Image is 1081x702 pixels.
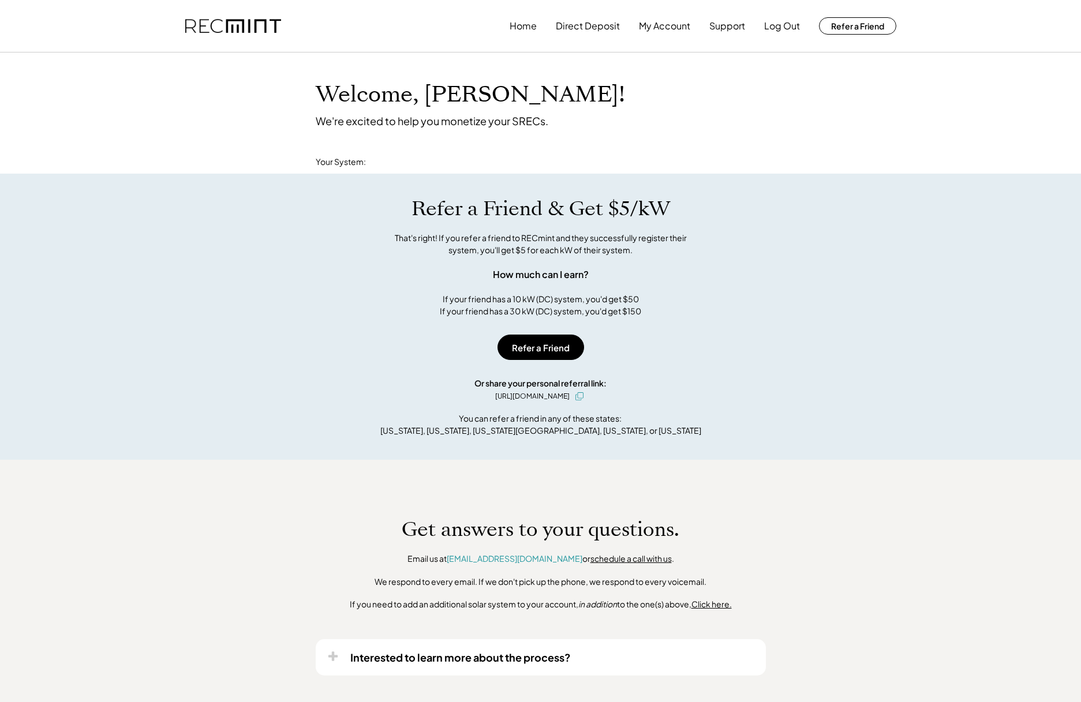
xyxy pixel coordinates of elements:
[764,14,800,37] button: Log Out
[412,197,670,221] h1: Refer a Friend & Get $5/kW
[691,599,732,609] u: Click here.
[375,576,706,588] div: We respond to every email. If we don't pick up the phone, we respond to every voicemail.
[350,599,732,610] div: If you need to add an additional solar system to your account, to the one(s) above,
[447,553,582,564] a: [EMAIL_ADDRESS][DOMAIN_NAME]
[316,114,548,127] div: We're excited to help you monetize your SRECs.
[440,293,641,317] div: If your friend has a 10 kW (DC) system, you'd get $50 If your friend has a 30 kW (DC) system, you...
[316,156,366,168] div: Your System:
[819,17,896,35] button: Refer a Friend
[590,553,672,564] a: schedule a call with us
[495,391,570,401] div: [URL][DOMAIN_NAME]
[510,14,537,37] button: Home
[493,268,589,281] div: How much can I earn?
[639,14,690,37] button: My Account
[402,517,679,542] h1: Get answers to your questions.
[382,232,700,256] div: That's right! If you refer a friend to RECmint and they successfully register their system, you'l...
[316,81,625,108] h1: Welcome, [PERSON_NAME]!
[498,335,584,360] button: Refer a Friend
[573,389,586,403] button: click to copy
[709,14,745,37] button: Support
[407,553,674,565] div: Email us at or .
[474,377,607,389] div: Or share your personal referral link:
[185,19,281,33] img: recmint-logotype%403x.png
[556,14,620,37] button: Direct Deposit
[350,651,571,664] div: Interested to learn more about the process?
[380,412,701,437] div: You can refer a friend in any of these states: [US_STATE], [US_STATE], [US_STATE][GEOGRAPHIC_DATA...
[578,599,617,609] em: in addition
